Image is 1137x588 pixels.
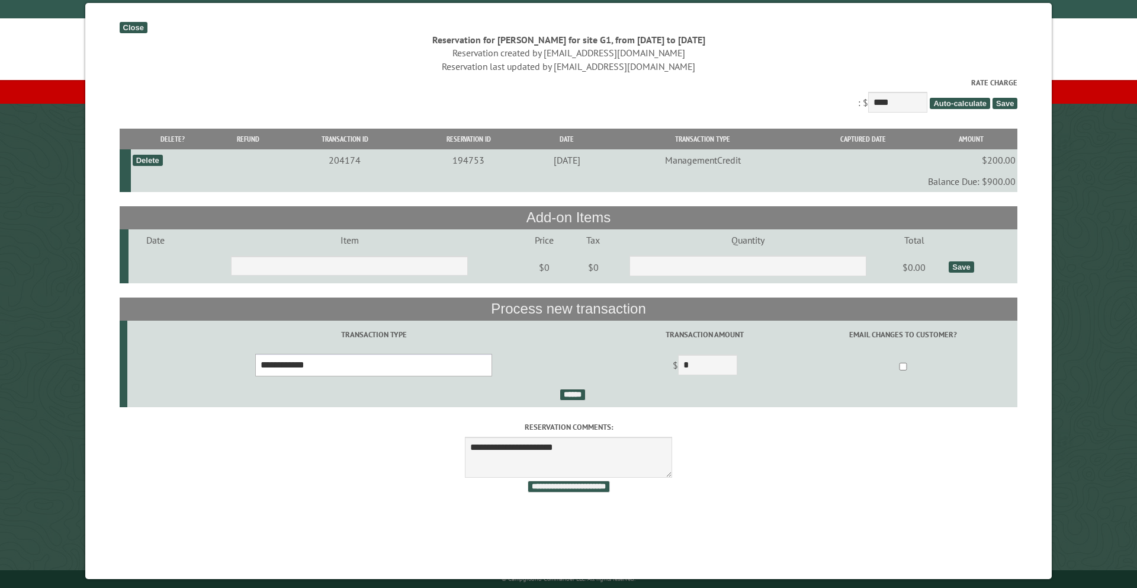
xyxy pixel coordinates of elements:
td: Quantity [614,229,881,251]
th: Delete? [131,129,215,149]
td: Balance Due: $900.00 [131,171,1018,192]
div: Reservation created by [EMAIL_ADDRESS][DOMAIN_NAME] [120,46,1018,59]
td: Price [516,229,572,251]
td: Item [183,229,516,251]
span: Save [993,98,1017,109]
th: Captured Date [801,129,925,149]
td: $200.00 [925,149,1018,171]
div: Delete [133,155,163,166]
th: Process new transaction [120,298,1018,320]
td: Total [881,229,947,251]
label: Transaction Type [129,329,619,340]
div: Reservation for [PERSON_NAME] for site G1, from [DATE] to [DATE] [120,33,1018,46]
td: ManagementCredit [604,149,801,171]
th: Add-on Items [120,206,1018,229]
th: Reservation ID [408,129,529,149]
td: $0 [516,251,572,284]
th: Transaction ID [281,129,408,149]
td: 194753 [408,149,529,171]
th: Refund [214,129,281,149]
label: Email changes to customer? [791,329,1016,340]
td: $0 [572,251,615,284]
label: Reservation comments: [120,421,1018,433]
label: Rate Charge [120,77,1018,88]
small: © Campground Commander LLC. All rights reserved. [502,575,635,583]
div: Save [949,261,974,273]
td: [DATE] [529,149,605,171]
div: Close [120,22,147,33]
td: 204174 [281,149,408,171]
td: $ [621,349,789,384]
div: : $ [120,77,1018,116]
label: Transaction Amount [622,329,786,340]
td: Date [129,229,182,251]
div: Reservation last updated by [EMAIL_ADDRESS][DOMAIN_NAME] [120,60,1018,73]
th: Transaction Type [604,129,801,149]
td: Tax [572,229,615,251]
td: $0.00 [881,251,947,284]
th: Date [529,129,605,149]
th: Amount [925,129,1018,149]
span: Auto-calculate [930,98,990,109]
